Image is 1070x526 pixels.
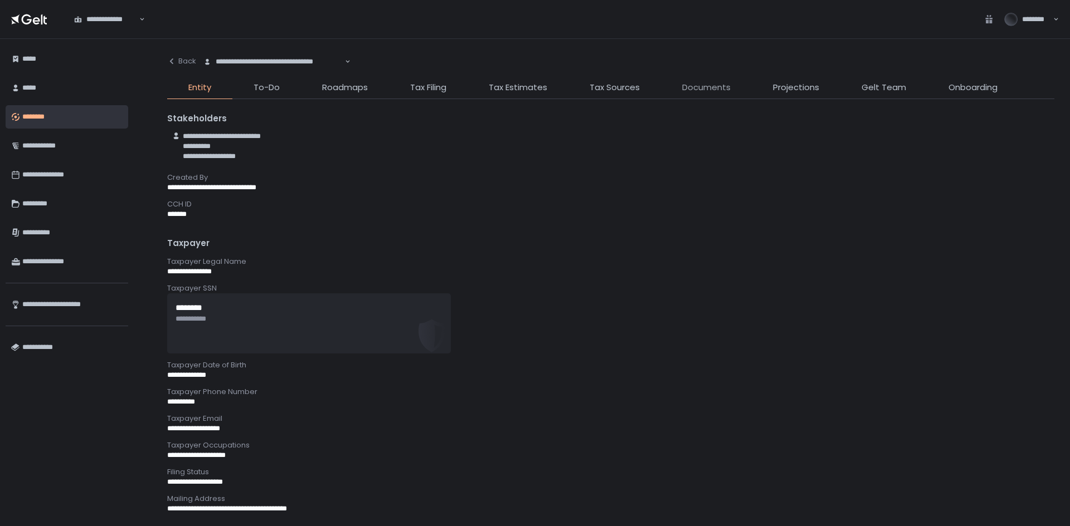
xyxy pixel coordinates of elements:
[167,494,1054,504] div: Mailing Address
[167,360,1054,370] div: Taxpayer Date of Birth
[254,81,280,94] span: To-Do
[167,440,1054,450] div: Taxpayer Occupations
[167,237,1054,250] div: Taxpayer
[167,112,1054,125] div: Stakeholders
[67,8,145,31] div: Search for option
[196,50,351,73] div: Search for option
[167,50,196,72] button: Back
[949,81,998,94] span: Onboarding
[590,81,640,94] span: Tax Sources
[188,81,211,94] span: Entity
[167,257,1054,267] div: Taxpayer Legal Name
[167,283,1054,293] div: Taxpayer SSN
[343,56,344,67] input: Search for option
[167,387,1054,397] div: Taxpayer Phone Number
[322,81,368,94] span: Roadmaps
[167,199,1054,209] div: CCH ID
[167,173,1054,183] div: Created By
[862,81,906,94] span: Gelt Team
[489,81,547,94] span: Tax Estimates
[410,81,446,94] span: Tax Filing
[167,467,1054,477] div: Filing Status
[167,414,1054,424] div: Taxpayer Email
[167,56,196,66] div: Back
[773,81,819,94] span: Projections
[682,81,731,94] span: Documents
